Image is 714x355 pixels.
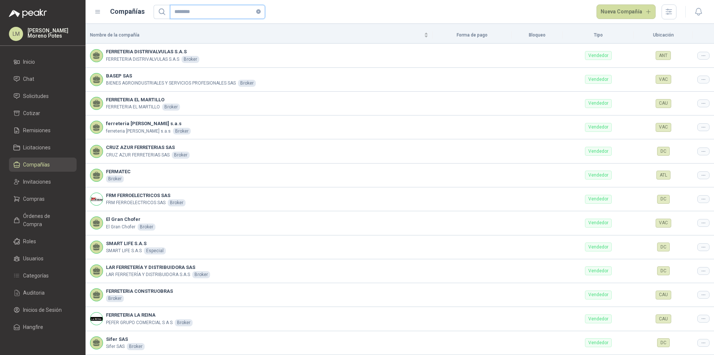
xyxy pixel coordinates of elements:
[23,178,51,186] span: Invitaciones
[106,343,125,350] p: Sifer SAS
[90,32,422,39] span: Nombre de la compañía
[106,216,155,223] b: El Gran Chofer
[23,323,43,331] span: Hangfire
[106,120,191,127] b: ferreteria [PERSON_NAME] s.a.s
[656,171,670,180] div: ATL
[23,58,35,66] span: Inicio
[512,27,563,44] th: Bloqueo
[106,271,190,278] p: LAR FERRETERÍA Y DISTRIBUIDORA S.A.S
[563,27,634,44] th: Tipo
[585,123,612,132] div: Vendedor
[106,48,199,56] b: FERRETERIA DISTRIVALVULAS S.A.S
[28,28,77,38] p: [PERSON_NAME] Moreno Potes
[106,192,186,199] b: FRM FERROELECTRICOS SAS
[9,55,77,69] a: Inicio
[656,51,671,60] div: ANT
[9,140,77,155] a: Licitaciones
[657,195,670,204] div: DC
[656,314,671,323] div: CAU
[256,9,261,14] span: close-circle
[168,199,186,206] div: Broker
[9,27,23,41] div: LM
[106,288,173,295] b: FERRETERIA CONSTRUOBRAS
[23,92,49,100] span: Solicitudes
[23,195,45,203] span: Compras
[433,27,512,44] th: Forma de pago
[585,243,612,251] div: Vendedor
[90,193,103,205] img: Company Logo
[23,143,51,152] span: Licitaciones
[656,291,671,299] div: CAU
[9,269,77,283] a: Categorías
[86,27,433,44] th: Nombre de la compañía
[657,243,670,251] div: DC
[172,152,190,159] div: Broker
[656,99,671,108] div: CAU
[181,56,199,63] div: Broker
[585,195,612,204] div: Vendedor
[106,240,166,247] b: SMART LIFE S.A.S
[656,219,671,228] div: VAC
[657,147,670,156] div: DC
[9,106,77,120] a: Cotizar
[106,80,236,87] p: BIENES AGROINDUSTRIALES Y SERVICIOS PROFESIONALES SAS
[9,158,77,172] a: Compañías
[162,104,180,111] div: Broker
[656,75,671,84] div: VAC
[585,291,612,299] div: Vendedor
[9,251,77,266] a: Usuarios
[106,56,179,63] p: FERRETERIA DISTRIVALVULAS S.A.S
[23,254,44,263] span: Usuarios
[23,272,49,280] span: Categorías
[138,224,155,231] div: Broker
[23,237,36,245] span: Roles
[106,319,173,326] p: PEFER GRUPO COMERCIAL S A S
[106,96,180,104] b: FERRETERIA EL MARTILLO
[106,152,170,159] p: CRUZ AZUR FERRETERIAS SAS
[9,175,77,189] a: Invitaciones
[106,311,193,319] b: FERRETERIA LA REINA
[9,303,77,317] a: Inicios de Sesión
[585,314,612,323] div: Vendedor
[585,171,612,180] div: Vendedor
[657,338,670,347] div: DC
[9,234,77,248] a: Roles
[23,126,51,134] span: Remisiones
[23,161,50,169] span: Compañías
[256,8,261,15] span: close-circle
[23,109,40,117] span: Cotizar
[634,27,693,44] th: Ubicación
[106,199,165,206] p: FRM FERROELECTRICOS SAS
[106,247,142,254] p: SMART LIFE S.A.S
[585,99,612,108] div: Vendedor
[23,289,45,297] span: Auditoria
[9,209,77,231] a: Órdenes de Compra
[596,4,656,19] button: Nueva Compañía
[9,72,77,86] a: Chat
[106,264,210,271] b: LAR FERRETERÍA Y DISTRIBUIDORA SAS
[656,123,671,132] div: VAC
[106,295,124,302] div: Broker
[23,75,34,83] span: Chat
[106,128,171,135] p: ferreteria [PERSON_NAME] s.a.s
[9,192,77,206] a: Compras
[9,320,77,334] a: Hangfire
[106,72,256,80] b: BASEP SAS
[106,224,135,231] p: El Gran Chofer
[9,123,77,137] a: Remisiones
[106,175,124,183] div: Broker
[192,271,210,278] div: Broker
[127,343,145,350] div: Broker
[9,89,77,103] a: Solicitudes
[175,319,193,326] div: Broker
[173,128,191,135] div: Broker
[106,336,145,343] b: Sifer SAS
[23,212,70,228] span: Órdenes de Compra
[585,266,612,275] div: Vendedor
[23,306,62,314] span: Inicios de Sesión
[110,6,145,17] h1: Compañías
[585,219,612,228] div: Vendedor
[585,147,612,156] div: Vendedor
[144,247,166,254] div: Especial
